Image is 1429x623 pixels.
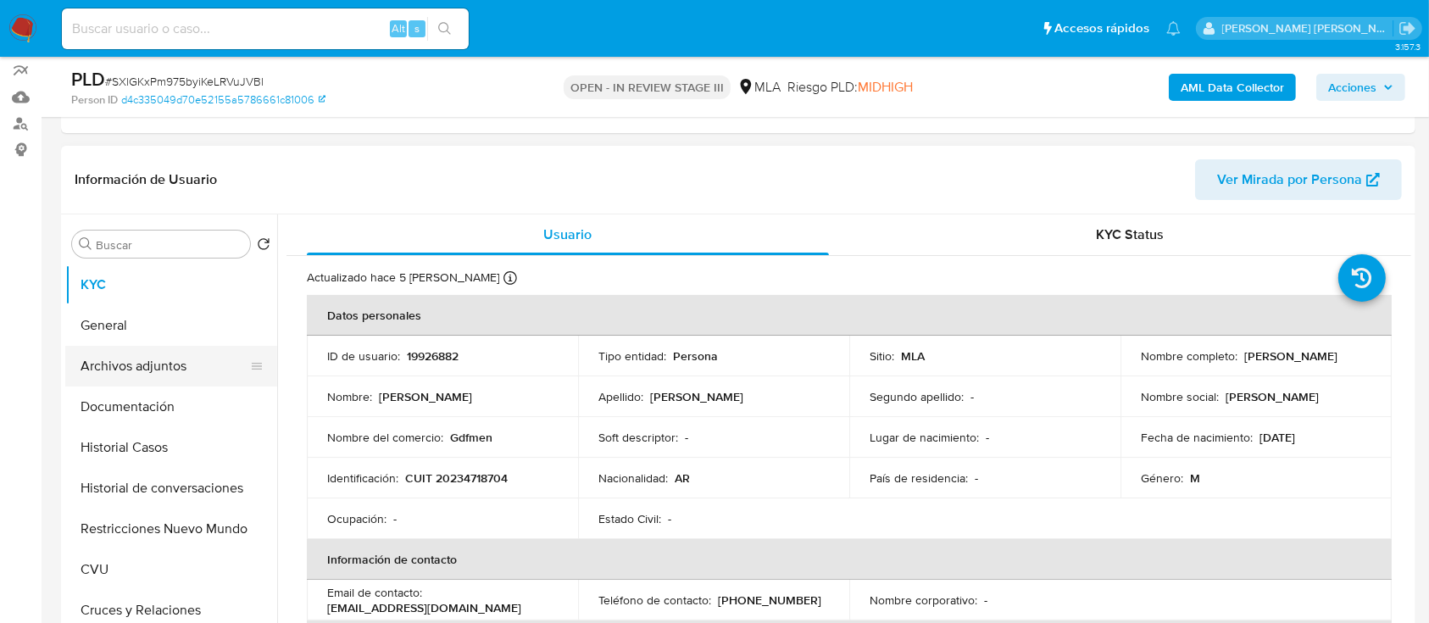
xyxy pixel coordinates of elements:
[1222,20,1393,36] p: emmanuel.vitiello@mercadolibre.com
[75,171,217,188] h1: Información de Usuario
[901,348,925,364] p: MLA
[1169,74,1296,101] button: AML Data Collector
[870,389,964,404] p: Segundo apellido :
[984,592,987,608] p: -
[392,20,405,36] span: Alt
[598,389,643,404] p: Apellido :
[105,73,264,90] span: # SXlGKxPm975byiKeLRVuJVBl
[858,77,913,97] span: MIDHIGH
[407,348,459,364] p: 19926882
[71,92,118,108] b: Person ID
[96,237,243,253] input: Buscar
[598,592,711,608] p: Teléfono de contacto :
[327,511,386,526] p: Ocupación :
[393,511,397,526] p: -
[327,430,443,445] p: Nombre del comercio :
[379,389,472,404] p: [PERSON_NAME]
[737,78,781,97] div: MLA
[307,295,1392,336] th: Datos personales
[405,470,508,486] p: CUIT 20234718704
[65,346,264,387] button: Archivos adjuntos
[598,511,661,526] p: Estado Civil :
[327,470,398,486] p: Identificación :
[1217,159,1362,200] span: Ver Mirada por Persona
[1054,19,1149,37] span: Accesos rápidos
[1398,19,1416,37] a: Salir
[1141,389,1219,404] p: Nombre social :
[675,470,690,486] p: AR
[450,430,492,445] p: Gdfmen
[1395,40,1421,53] span: 3.157.3
[1141,470,1183,486] p: Género :
[1096,225,1164,244] span: KYC Status
[307,539,1392,580] th: Información de contacto
[65,427,277,468] button: Historial Casos
[1141,348,1237,364] p: Nombre completo :
[65,509,277,549] button: Restricciones Nuevo Mundo
[65,468,277,509] button: Historial de conversaciones
[870,592,977,608] p: Nombre corporativo :
[685,430,688,445] p: -
[257,237,270,256] button: Volver al orden por defecto
[65,305,277,346] button: General
[65,264,277,305] button: KYC
[1195,159,1402,200] button: Ver Mirada por Persona
[975,470,978,486] p: -
[307,270,499,286] p: Actualizado hace 5 [PERSON_NAME]
[598,430,678,445] p: Soft descriptor :
[1259,430,1295,445] p: [DATE]
[564,75,731,99] p: OPEN - IN REVIEW STAGE III
[1244,348,1337,364] p: [PERSON_NAME]
[650,389,743,404] p: [PERSON_NAME]
[1190,470,1200,486] p: M
[65,387,277,427] button: Documentación
[986,430,989,445] p: -
[65,549,277,590] button: CVU
[62,18,469,40] input: Buscar usuario o caso...
[970,389,974,404] p: -
[598,470,668,486] p: Nacionalidad :
[598,348,666,364] p: Tipo entidad :
[1181,74,1284,101] b: AML Data Collector
[327,585,422,600] p: Email de contacto :
[543,225,592,244] span: Usuario
[870,470,968,486] p: País de residencia :
[1316,74,1405,101] button: Acciones
[79,237,92,251] button: Buscar
[673,348,718,364] p: Persona
[1166,21,1181,36] a: Notificaciones
[327,348,400,364] p: ID de usuario :
[1226,389,1319,404] p: [PERSON_NAME]
[121,92,325,108] a: d4c335049d70e52155a5786661c81006
[414,20,420,36] span: s
[327,600,521,615] p: [EMAIL_ADDRESS][DOMAIN_NAME]
[327,389,372,404] p: Nombre :
[71,65,105,92] b: PLD
[1141,430,1253,445] p: Fecha de nacimiento :
[870,348,894,364] p: Sitio :
[787,78,913,97] span: Riesgo PLD:
[1328,74,1376,101] span: Acciones
[870,430,979,445] p: Lugar de nacimiento :
[427,17,462,41] button: search-icon
[668,511,671,526] p: -
[718,592,821,608] p: [PHONE_NUMBER]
